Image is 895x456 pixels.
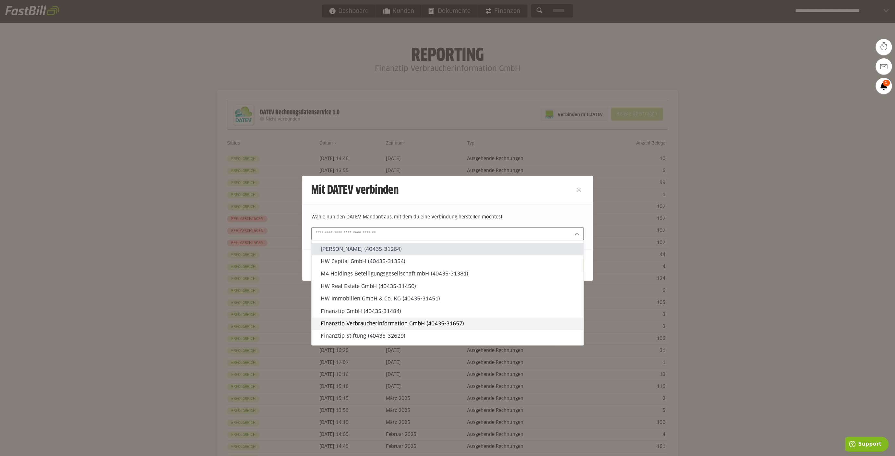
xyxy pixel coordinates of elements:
sl-option: HW Capital GmbH (40435-31354) [312,255,583,268]
sl-option: M4 Holdings Beteiligungsgesellschaft mbH (40435-31381) [312,268,583,280]
a: 9 [876,78,892,94]
span: 9 [883,80,890,86]
sl-option: [PERSON_NAME] (40435-31264) [312,243,583,255]
sl-option: Finanztip Verbraucherinformation GmbH (40435-31657) [312,318,583,330]
sl-option: HW Real Estate GmbH (40435-31450) [312,280,583,293]
sl-option: HW Immobilien GmbH & Co. KG (40435-31451) [312,293,583,305]
sl-option: Finanztip Stiftung (40435-32629) [312,330,583,342]
iframe: Öffnet ein Widget, in dem Sie weitere Informationen finden [845,437,889,453]
p: Wähle nun den DATEV-Mandant aus, mit dem du eine Verbindung herstellen möchtest [311,214,584,221]
sl-option: Finanztip GmbH (40435-31484) [312,305,583,318]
